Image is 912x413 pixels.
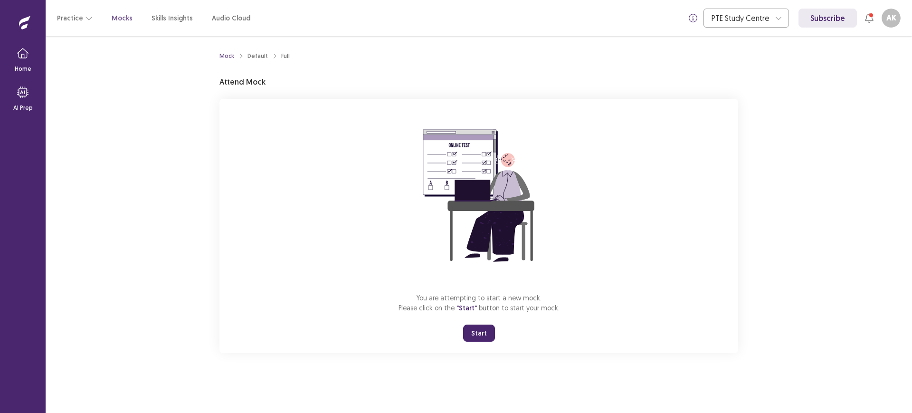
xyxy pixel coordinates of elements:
button: Start [463,325,495,342]
a: Skills Insights [152,13,193,23]
a: Mock [219,52,234,60]
p: AI Prep [13,104,33,112]
p: Home [15,65,31,73]
span: "Start" [456,304,477,312]
button: Practice [57,10,93,27]
a: Audio Cloud [212,13,250,23]
div: Full [281,52,290,60]
button: info [684,10,702,27]
p: You are attempting to start a new mock. Please click on the button to start your mock. [399,293,560,313]
a: Subscribe [798,9,857,28]
button: AK [882,9,901,28]
div: PTE Study Centre [712,9,770,27]
nav: breadcrumb [219,52,290,60]
a: Mocks [112,13,133,23]
p: Attend Mock [219,76,266,87]
div: Default [247,52,268,60]
img: attend-mock [393,110,564,281]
